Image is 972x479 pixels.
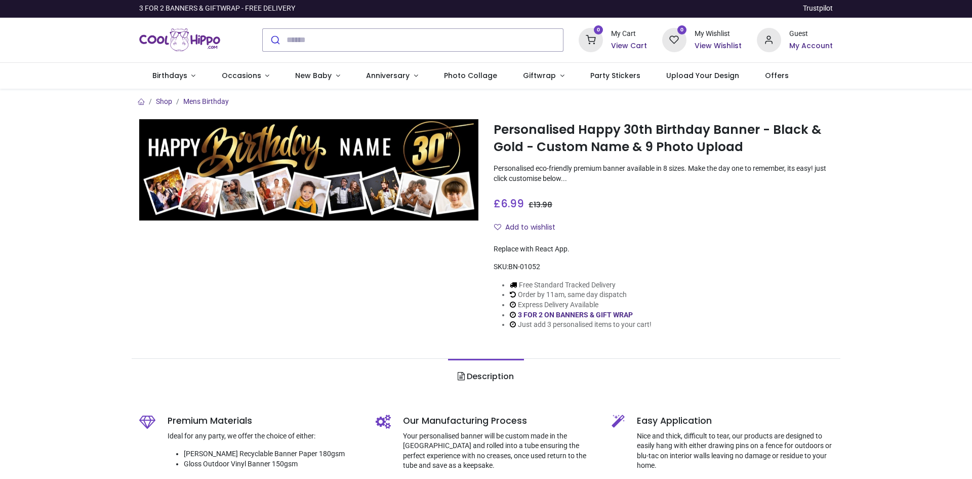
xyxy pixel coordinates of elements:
[523,70,556,81] span: Giftwrap
[209,63,282,89] a: Occasions
[529,200,552,210] span: £
[637,431,833,471] p: Nice and thick, difficult to tear, our products are designed to easily hang with either drawing p...
[494,219,564,236] button: Add to wishlistAdd to wishlist
[263,29,287,51] button: Submit
[222,70,261,81] span: Occasions
[695,29,742,39] div: My Wishlist
[139,4,295,14] div: 3 FOR 2 BANNERS & GIFTWRAP - FREE DELIVERY
[510,320,652,330] li: Just add 3 personalised items to your cart!
[139,26,220,54] img: Cool Hippo
[494,196,524,211] span: £
[510,300,652,310] li: Express Delivery Available
[510,290,652,300] li: Order by 11am, same day dispatch
[494,262,833,272] div: SKU:
[295,70,332,81] span: New Baby
[637,415,833,427] h5: Easy Application
[353,63,431,89] a: Anniversary
[494,164,833,183] p: Personalised eco-friendly premium banner available in 8 sizes. Make the day one to remember, its ...
[494,121,833,156] h1: Personalised Happy 30th Birthday Banner - Black & Gold - Custom Name & 9 Photo Upload
[139,119,478,221] img: Personalised Happy 30th Birthday Banner - Black & Gold - Custom Name & 9 Photo Upload
[594,25,603,35] sup: 0
[695,41,742,51] a: View Wishlist
[508,263,540,271] span: BN-01052
[803,4,833,14] a: Trustpilot
[139,63,209,89] a: Birthdays
[152,70,187,81] span: Birthdays
[184,459,360,469] li: Gloss Outdoor Vinyl Banner 150gsm
[282,63,353,89] a: New Baby
[184,449,360,459] li: [PERSON_NAME] Recyclable Banner Paper 180gsm
[518,311,633,319] a: 3 FOR 2 ON BANNERS & GIFT WRAP
[677,25,687,35] sup: 0
[666,70,739,81] span: Upload Your Design
[168,415,360,427] h5: Premium Materials
[510,280,652,290] li: Free Standard Tracked Delivery
[789,29,833,39] div: Guest
[534,200,552,210] span: 13.98
[403,431,597,471] p: Your personalised banner will be custom made in the [GEOGRAPHIC_DATA] and rolled into a tube ensu...
[662,35,686,43] a: 0
[494,244,833,254] div: Replace with React App.
[403,415,597,427] h5: Our Manufacturing Process
[183,97,229,105] a: Mens Birthday
[444,70,497,81] span: Photo Collage
[611,41,647,51] a: View Cart
[510,63,577,89] a: Giftwrap
[579,35,603,43] a: 0
[168,431,360,441] p: Ideal for any party, we offer the choice of either:
[789,41,833,51] a: My Account
[590,70,640,81] span: Party Stickers
[611,29,647,39] div: My Cart
[366,70,410,81] span: Anniversary
[448,359,523,394] a: Description
[765,70,789,81] span: Offers
[501,196,524,211] span: 6.99
[139,26,220,54] a: Logo of Cool Hippo
[494,224,501,231] i: Add to wishlist
[156,97,172,105] a: Shop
